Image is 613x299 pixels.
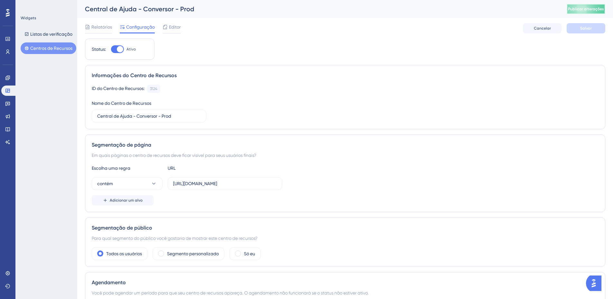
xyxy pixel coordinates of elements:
font: Informações do Centro de Recursos [92,72,177,78]
font: 3124 [150,86,157,91]
input: seusite.com/caminho [173,180,277,187]
font: Segmentação de página [92,142,151,148]
font: Só eu [244,251,255,256]
font: Para qual segmento do público você gostaria de mostrar este centro de recursos? [92,236,257,241]
font: Segmentação de público [92,225,152,231]
button: Publicar alterações [567,4,605,14]
font: Agendamento [92,279,126,285]
font: Status: [92,47,106,52]
font: Publicar alterações [568,7,604,11]
font: Cancelar [534,26,551,31]
font: Relatórios [91,24,112,30]
button: contém [92,177,163,190]
font: Todos os usuários [106,251,142,256]
font: URL [168,166,176,171]
font: contém [97,181,113,186]
iframe: Iniciador do Assistente de IA do UserGuiding [586,274,605,293]
button: Listas de verificação [21,28,76,40]
font: Centros de Recursos [30,46,72,51]
button: Centros de Recursos [21,42,76,54]
font: Central de Ajuda - Conversor - Prod [85,5,194,13]
button: Salvar [567,23,605,33]
font: Nome do Centro de Recursos [92,101,151,106]
font: ID do Centro de Recursos: [92,86,144,91]
font: Segmento personalizado [167,251,219,256]
font: Você pode agendar um período para que seu centro de recursos apareça. O agendamento não funcionar... [92,290,368,295]
font: Ativo [126,47,136,51]
font: Salvar [580,26,592,31]
button: Cancelar [523,23,562,33]
font: Listas de verificação [30,32,72,37]
font: Adicionar um alvo [110,198,143,203]
font: Em quais páginas o centro de recursos deve ficar visível para seus usuários finais? [92,153,256,158]
font: Widgets [21,16,36,20]
font: Configuração [126,24,155,30]
font: Editor [169,24,181,30]
font: Escolha uma regra [92,166,130,171]
button: Adicionar um alvo [92,195,153,205]
input: Digite o nome do seu Centro de Recursos [97,113,201,120]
